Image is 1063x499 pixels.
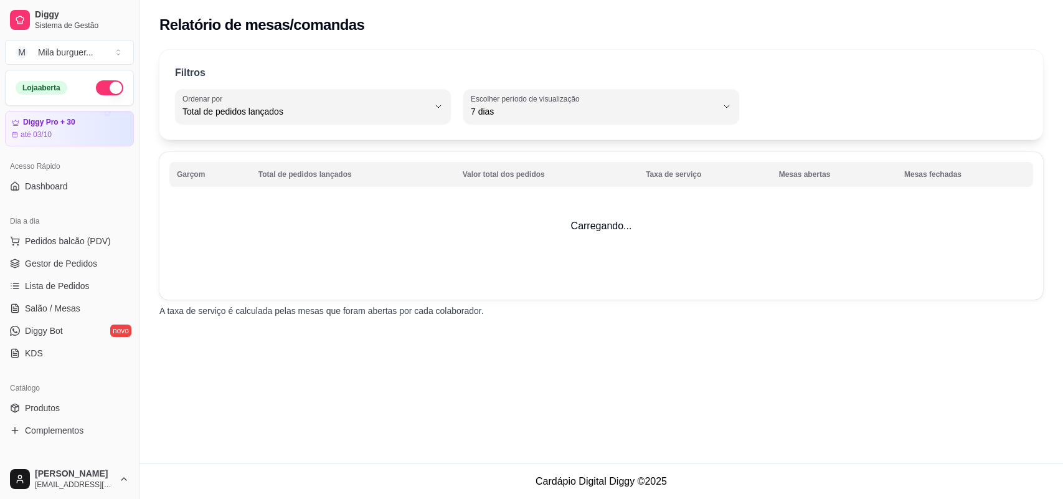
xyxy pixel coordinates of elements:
article: Diggy Pro + 30 [23,118,75,127]
button: Pedidos balcão (PDV) [5,231,134,251]
div: Mila burguer ... [38,46,93,59]
span: Lista de Pedidos [25,280,90,292]
a: Dashboard [5,176,134,196]
span: Gestor de Pedidos [25,257,97,270]
td: Carregando... [159,152,1043,300]
span: Salão / Mesas [25,302,80,315]
label: Escolher período de visualização [471,93,583,104]
span: KDS [25,347,43,359]
span: Diggy Bot [25,325,63,337]
button: Escolher período de visualização7 dias [463,89,739,124]
label: Ordenar por [182,93,227,104]
a: DiggySistema de Gestão [5,5,134,35]
h2: Relatório de mesas/comandas [159,15,364,35]
span: M [16,46,28,59]
span: [PERSON_NAME] [35,468,114,480]
a: KDS [5,343,134,363]
span: Produtos [25,402,60,414]
div: Dia a dia [5,211,134,231]
footer: Cardápio Digital Diggy © 2025 [139,463,1063,499]
p: A taxa de serviço é calculada pelas mesas que foram abertas por cada colaborador. [159,305,1043,317]
span: Complementos [25,424,83,437]
button: [PERSON_NAME][EMAIL_ADDRESS][DOMAIN_NAME] [5,464,134,494]
a: Produtos [5,398,134,418]
span: Sistema de Gestão [35,21,129,31]
span: Diggy [35,9,129,21]
a: Diggy Botnovo [5,321,134,341]
button: Alterar Status [96,80,123,95]
a: Gestor de Pedidos [5,254,134,273]
span: Total de pedidos lançados [182,105,428,118]
span: Dashboard [25,180,68,192]
button: Select a team [5,40,134,65]
span: [EMAIL_ADDRESS][DOMAIN_NAME] [35,480,114,490]
a: Diggy Pro + 30até 03/10 [5,111,134,146]
article: até 03/10 [21,130,52,140]
a: Salão / Mesas [5,298,134,318]
div: Acesso Rápido [5,156,134,176]
span: 7 dias [471,105,717,118]
a: Complementos [5,421,134,440]
a: Lista de Pedidos [5,276,134,296]
p: Filtros [175,65,206,80]
span: Pedidos balcão (PDV) [25,235,111,247]
div: Catálogo [5,378,134,398]
button: Ordenar porTotal de pedidos lançados [175,89,451,124]
div: Loja aberta [16,81,67,95]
